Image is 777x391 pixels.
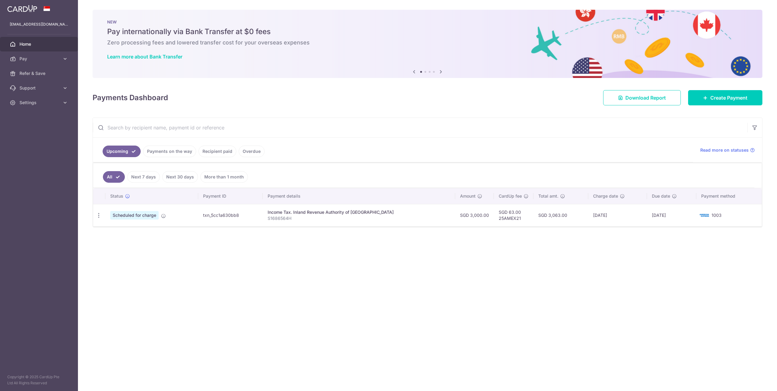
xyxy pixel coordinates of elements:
div: Income Tax. Inland Revenue Authority of [GEOGRAPHIC_DATA] [268,209,450,215]
a: More than 1 month [200,171,248,183]
a: Overdue [239,146,265,157]
th: Payment ID [198,188,263,204]
a: Download Report [603,90,681,105]
span: Download Report [625,94,666,101]
a: Read more on statuses [700,147,755,153]
a: Upcoming [103,146,141,157]
span: Scheduled for charge [110,211,159,220]
td: txn_5cc1a630bb8 [198,204,263,226]
p: S1686564H [268,215,450,221]
a: Payments on the way [143,146,196,157]
th: Payment method [696,188,762,204]
span: Home [19,41,60,47]
span: Total amt. [538,193,558,199]
span: Read more on statuses [700,147,749,153]
td: [DATE] [588,204,647,226]
span: Due date [652,193,670,199]
span: Refer & Save [19,70,60,76]
span: Charge date [593,193,618,199]
a: Create Payment [688,90,762,105]
img: Bank transfer banner [93,10,762,78]
span: Status [110,193,123,199]
span: Settings [19,100,60,106]
p: NEW [107,19,748,24]
span: CardUp fee [499,193,522,199]
th: Payment details [263,188,455,204]
a: Recipient paid [199,146,236,157]
td: SGD 3,000.00 [455,204,494,226]
img: Bank Card [698,212,710,219]
a: All [103,171,125,183]
span: Pay [19,56,60,62]
h5: Pay internationally via Bank Transfer at $0 fees [107,27,748,37]
a: Next 7 days [127,171,160,183]
span: Support [19,85,60,91]
td: SGD 3,063.00 [533,204,588,226]
span: Create Payment [710,94,747,101]
h4: Payments Dashboard [93,92,168,103]
span: Amount [460,193,476,199]
td: SGD 63.00 25AMEX21 [494,204,533,226]
p: [EMAIL_ADDRESS][DOMAIN_NAME] [10,21,68,27]
h6: Zero processing fees and lowered transfer cost for your overseas expenses [107,39,748,46]
img: CardUp [7,5,37,12]
td: [DATE] [647,204,696,226]
input: Search by recipient name, payment id or reference [93,118,747,137]
a: Learn more about Bank Transfer [107,54,182,60]
a: Next 30 days [162,171,198,183]
span: 1003 [712,213,722,218]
